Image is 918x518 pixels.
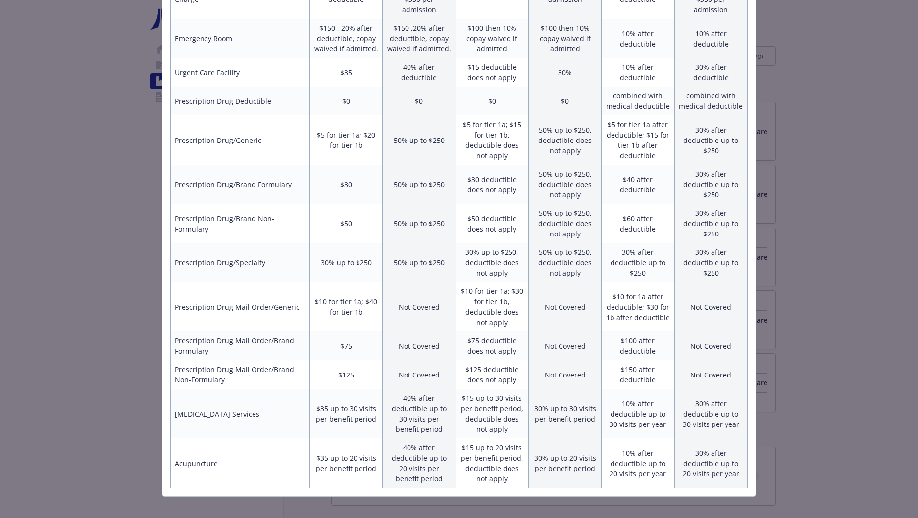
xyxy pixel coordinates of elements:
td: Not Covered [528,282,601,331]
td: $0 [528,87,601,115]
td: 50% up to $250, deductible does not apply [528,115,601,165]
td: $75 deductible does not apply [456,331,528,360]
td: $35 [309,58,382,87]
td: Not Covered [674,331,747,360]
td: $0 [456,87,528,115]
td: $5 for tier 1a after deductible; $15 for tier 1b after deductible [602,115,674,165]
td: 30% up to 30 visits per benefit period [528,389,601,438]
td: $150 , 20% after deductible, copay waived if admitted. [309,19,382,58]
td: combined with medical deductible [674,87,747,115]
td: 10% after deductible [602,19,674,58]
td: $10 for 1a after deductible; $30 for 1b after deductible [602,282,674,331]
td: $30 [309,165,382,204]
td: $10 for tier 1a; $40 for tier 1b [309,282,382,331]
td: $30 deductible does not apply [456,165,528,204]
td: 30% after deductible up to $250 [674,165,747,204]
td: Prescription Drug/Specialty [171,243,310,282]
td: $125 deductible does not apply [456,360,528,389]
td: Prescription Drug Deductible [171,87,310,115]
td: 40% after deductible up to 20 visits per benefit period [383,438,456,488]
td: 40% after deductible [383,58,456,87]
td: Prescription Drug/Generic [171,115,310,165]
td: Not Covered [528,360,601,389]
td: $5 for tier 1a; $20 for tier 1b [309,115,382,165]
td: $150 ,20% after deductible, copay waived if admitted. [383,19,456,58]
td: 30% after deductible up to $250 [674,204,747,243]
td: $60 after deductible [602,204,674,243]
td: 10% after deductible [602,58,674,87]
td: 10% after deductible [674,19,747,58]
td: 30% up to $250 [309,243,382,282]
td: Not Covered [674,360,747,389]
td: Emergency Room [171,19,310,58]
td: Prescription Drug Mail Order/Generic [171,282,310,331]
td: 30% after deductible up to 20 visits per year [674,438,747,488]
td: 50% up to $250 [383,165,456,204]
td: Prescription Drug Mail Order/Brand Formulary [171,331,310,360]
td: 10% after deductible up to 30 visits per year [602,389,674,438]
td: 50% up to $250, deductible does not apply [528,204,601,243]
td: 30% up to 20 visits per benefit period [528,438,601,488]
td: Not Covered [528,331,601,360]
td: $40 after deductible [602,165,674,204]
td: $0 [383,87,456,115]
td: 50% up to $250, deductible does not apply [528,165,601,204]
td: 50% up to $250 [383,115,456,165]
td: 30% after deductible up to 30 visits per year [674,389,747,438]
td: 10% after deductible up to 20 visits per year [602,438,674,488]
td: $100 then 10% copay waived if admitted [528,19,601,58]
td: $100 after deductible [602,331,674,360]
td: combined with medical deductible [602,87,674,115]
td: $5 for tier 1a; $15 for tier 1b, deductible does not apply [456,115,528,165]
td: Prescription Drug Mail Order/Brand Non-Formulary [171,360,310,389]
td: 30% [528,58,601,87]
td: Not Covered [383,282,456,331]
td: 50% up to $250, deductible does not apply [528,243,601,282]
td: Not Covered [383,360,456,389]
td: $125 [309,360,382,389]
td: $100 then 10% copay waived if admitted [456,19,528,58]
td: Prescription Drug/Brand Non-Formulary [171,204,310,243]
td: [MEDICAL_DATA] Services [171,389,310,438]
td: Prescription Drug/Brand Formulary [171,165,310,204]
td: $15 deductible does not apply [456,58,528,87]
td: 50% up to $250 [383,243,456,282]
td: $15 up to 20 visits per benefit period, deductible does not apply [456,438,528,488]
td: Urgent Care Facility [171,58,310,87]
td: Not Covered [674,282,747,331]
td: Not Covered [383,331,456,360]
td: $15 up to 30 visits per benefit period, deductible does not apply [456,389,528,438]
td: 30% after deductible up to $250 [602,243,674,282]
td: $0 [309,87,382,115]
td: 50% up to $250 [383,204,456,243]
td: 30% after deductible [674,58,747,87]
td: 30% after deductible up to $250 [674,115,747,165]
td: 40% after deductible up to 30 visits per benefit period [383,389,456,438]
td: $35 up to 20 visits per benefit period [309,438,382,488]
td: $50 deductible does not apply [456,204,528,243]
td: 30% up to $250, deductible does not apply [456,243,528,282]
td: $75 [309,331,382,360]
td: $150 after deductible [602,360,674,389]
td: 30% after deductible up to $250 [674,243,747,282]
td: $35 up to 30 visits per benefit period [309,389,382,438]
td: $10 for tier 1a; $30 for tier 1b, deductible does not apply [456,282,528,331]
td: $50 [309,204,382,243]
td: Acupuncture [171,438,310,488]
